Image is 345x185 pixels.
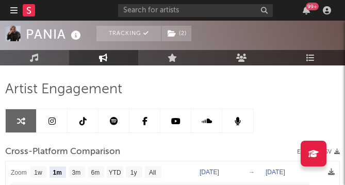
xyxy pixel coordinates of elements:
div: 99 + [306,3,319,10]
span: Artist Engagement [5,83,122,96]
button: Tracking [96,26,161,41]
text: 1w [34,169,42,176]
input: Search for artists [118,4,273,17]
button: (2) [161,26,191,41]
text: YTD [109,169,121,176]
text: 1m [53,169,62,176]
button: Export CSV [297,149,340,155]
div: PANIA [26,26,84,43]
text: All [149,169,156,176]
text: 3m [72,169,81,176]
text: [DATE] [266,169,285,176]
text: 1y [130,169,137,176]
text: Zoom [11,169,27,176]
text: 6m [91,169,100,176]
text: → [249,169,255,176]
span: Cross-Platform Comparison [5,146,120,158]
span: ( 2 ) [161,26,192,41]
button: 99+ [303,6,310,14]
text: [DATE] [200,169,219,176]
